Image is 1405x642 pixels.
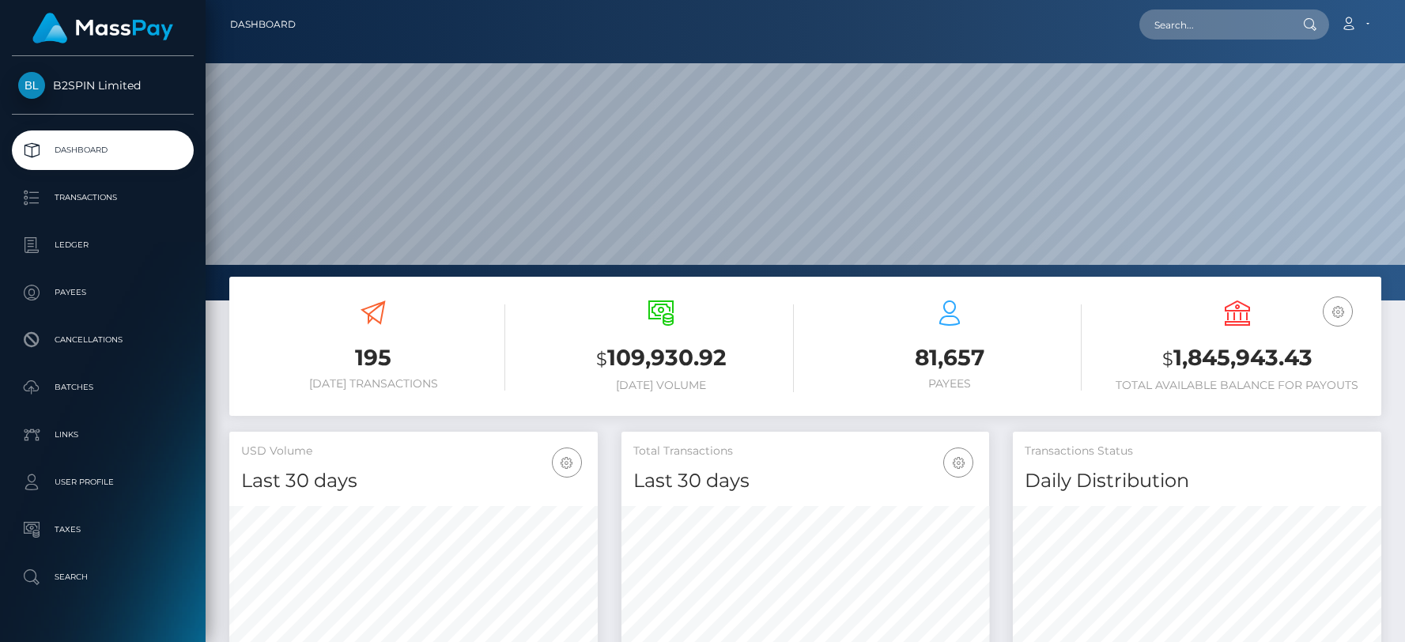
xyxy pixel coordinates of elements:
a: Ledger [12,225,194,265]
small: $ [596,348,607,370]
h4: Last 30 days [241,467,586,495]
h3: 109,930.92 [529,342,793,375]
img: MassPay Logo [32,13,173,43]
a: Taxes [12,510,194,549]
p: Ledger [18,233,187,257]
p: Links [18,423,187,447]
a: Batches [12,368,194,407]
span: B2SPIN Limited [12,78,194,93]
h6: Total Available Balance for Payouts [1105,379,1369,392]
a: Links [12,415,194,455]
h3: 81,657 [818,342,1082,373]
h5: USD Volume [241,444,586,459]
img: B2SPIN Limited [18,72,45,99]
p: Dashboard [18,138,187,162]
a: Payees [12,273,194,312]
p: Transactions [18,186,187,210]
a: Search [12,557,194,597]
p: User Profile [18,470,187,494]
a: Transactions [12,178,194,217]
h6: Payees [818,377,1082,391]
a: User Profile [12,463,194,502]
p: Payees [18,281,187,304]
h5: Total Transactions [633,444,978,459]
p: Search [18,565,187,589]
p: Batches [18,376,187,399]
h6: [DATE] Transactions [241,377,505,391]
a: Dashboard [12,130,194,170]
small: $ [1162,348,1173,370]
h3: 1,845,943.43 [1105,342,1369,375]
h3: 195 [241,342,505,373]
a: Cancellations [12,320,194,360]
h4: Last 30 days [633,467,978,495]
a: Dashboard [230,8,296,41]
p: Taxes [18,518,187,542]
input: Search... [1139,9,1288,40]
h5: Transactions Status [1025,444,1369,459]
p: Cancellations [18,328,187,352]
h4: Daily Distribution [1025,467,1369,495]
h6: [DATE] Volume [529,379,793,392]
